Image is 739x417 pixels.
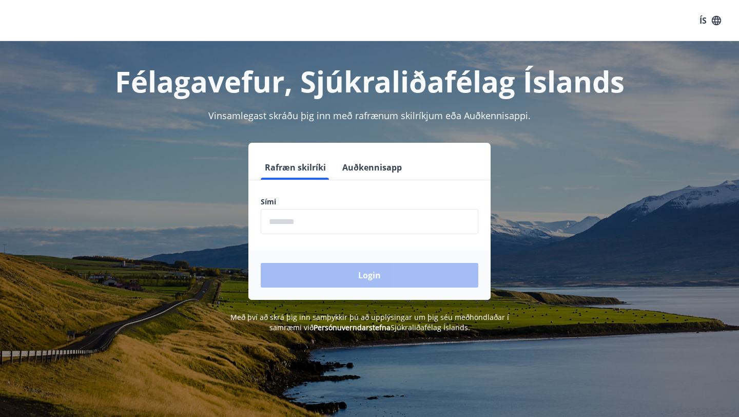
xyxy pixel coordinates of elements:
button: ÍS [694,11,727,30]
a: Persónuverndarstefna [314,323,391,332]
label: Sími [261,197,478,207]
button: Rafræn skilríki [261,155,330,180]
span: Vinsamlegast skráðu þig inn með rafrænum skilríkjum eða Auðkennisappi. [208,109,531,122]
h1: Félagavefur, Sjúkraliðafélag Íslands [12,62,727,101]
span: Með því að skrá þig inn samþykkir þú að upplýsingar um þig séu meðhöndlaðar í samræmi við Sjúkral... [230,312,509,332]
button: Auðkennisapp [338,155,406,180]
